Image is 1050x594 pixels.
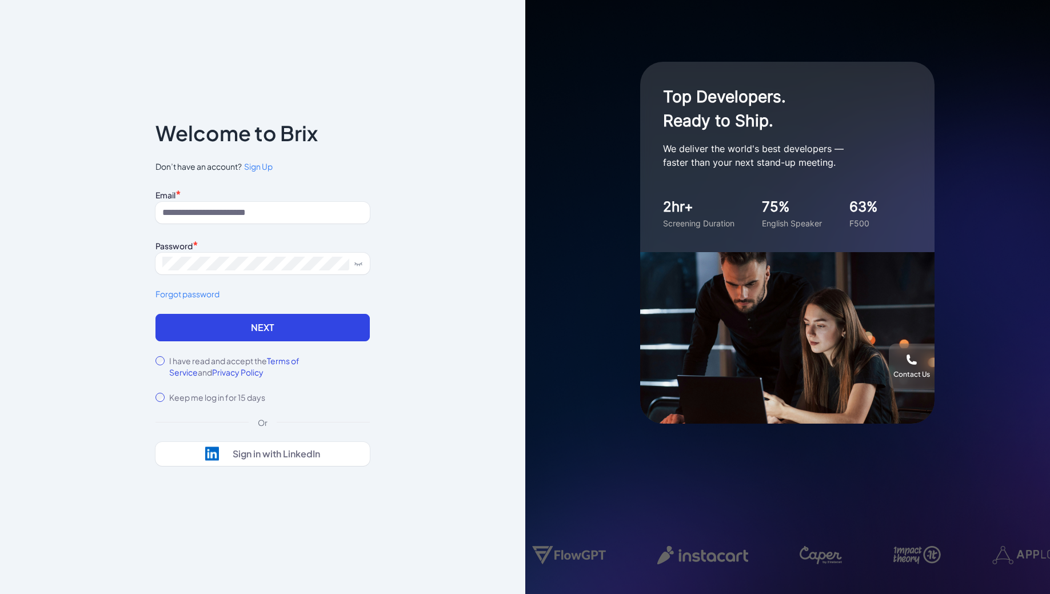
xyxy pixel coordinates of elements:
[169,355,370,378] label: I have read and accept the and
[663,197,734,217] div: 2hr+
[233,448,320,460] div: Sign in with LinkedIn
[242,161,273,173] a: Sign Up
[155,161,370,173] span: Don’t have an account?
[762,197,822,217] div: 75%
[212,367,264,377] span: Privacy Policy
[155,314,370,341] button: Next
[155,442,370,466] button: Sign in with LinkedIn
[762,217,822,229] div: English Speaker
[155,124,318,142] p: Welcome to Brix
[849,197,878,217] div: 63%
[155,241,193,251] label: Password
[663,142,892,169] p: We deliver the world's best developers — faster than your next stand-up meeting.
[155,288,370,300] a: Forgot password
[169,392,265,403] label: Keep me log in for 15 days
[849,217,878,229] div: F500
[889,344,935,389] button: Contact Us
[663,85,892,133] h1: Top Developers. Ready to Ship.
[155,190,175,200] label: Email
[663,217,734,229] div: Screening Duration
[893,370,930,379] div: Contact Us
[244,161,273,172] span: Sign Up
[249,417,277,428] div: Or
[169,356,300,377] span: Terms of Service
